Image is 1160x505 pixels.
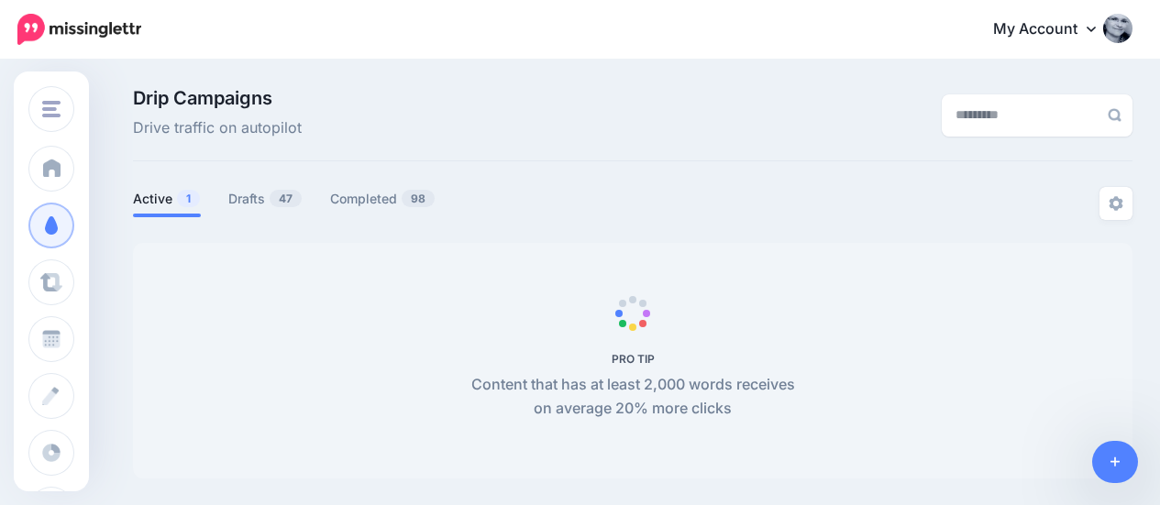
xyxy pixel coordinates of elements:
[133,188,201,210] a: Active1
[133,89,302,107] span: Drip Campaigns
[1109,196,1123,211] img: settings-grey.png
[461,352,805,366] h5: PRO TIP
[42,101,61,117] img: menu.png
[133,116,302,140] span: Drive traffic on autopilot
[228,188,303,210] a: Drafts47
[402,190,435,207] span: 98
[177,190,200,207] span: 1
[270,190,302,207] span: 47
[461,373,805,421] p: Content that has at least 2,000 words receives on average 20% more clicks
[1108,108,1121,122] img: search-grey-6.png
[975,7,1132,52] a: My Account
[330,188,436,210] a: Completed98
[17,14,141,45] img: Missinglettr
